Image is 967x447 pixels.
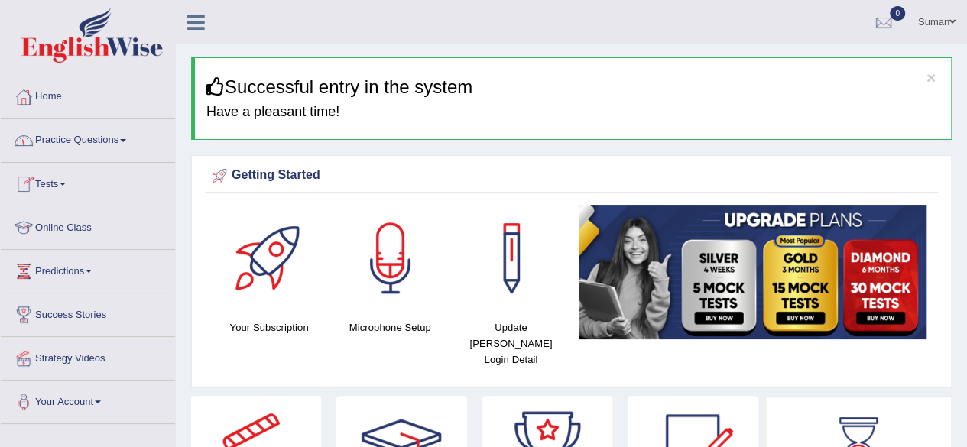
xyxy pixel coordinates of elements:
a: Tests [1,163,175,201]
h4: Have a pleasant time! [206,105,939,120]
a: Predictions [1,250,175,288]
h4: Your Subscription [216,319,322,335]
div: Getting Started [209,164,934,187]
span: 0 [890,6,905,21]
h3: Successful entry in the system [206,77,939,97]
a: Your Account [1,381,175,419]
a: Practice Questions [1,119,175,157]
h4: Update [PERSON_NAME] Login Detail [458,319,563,368]
img: small5.jpg [579,205,926,339]
a: Strategy Videos [1,337,175,375]
h4: Microphone Setup [337,319,443,335]
a: Success Stories [1,293,175,332]
a: Online Class [1,206,175,245]
a: Home [1,76,175,114]
button: × [926,70,936,86]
